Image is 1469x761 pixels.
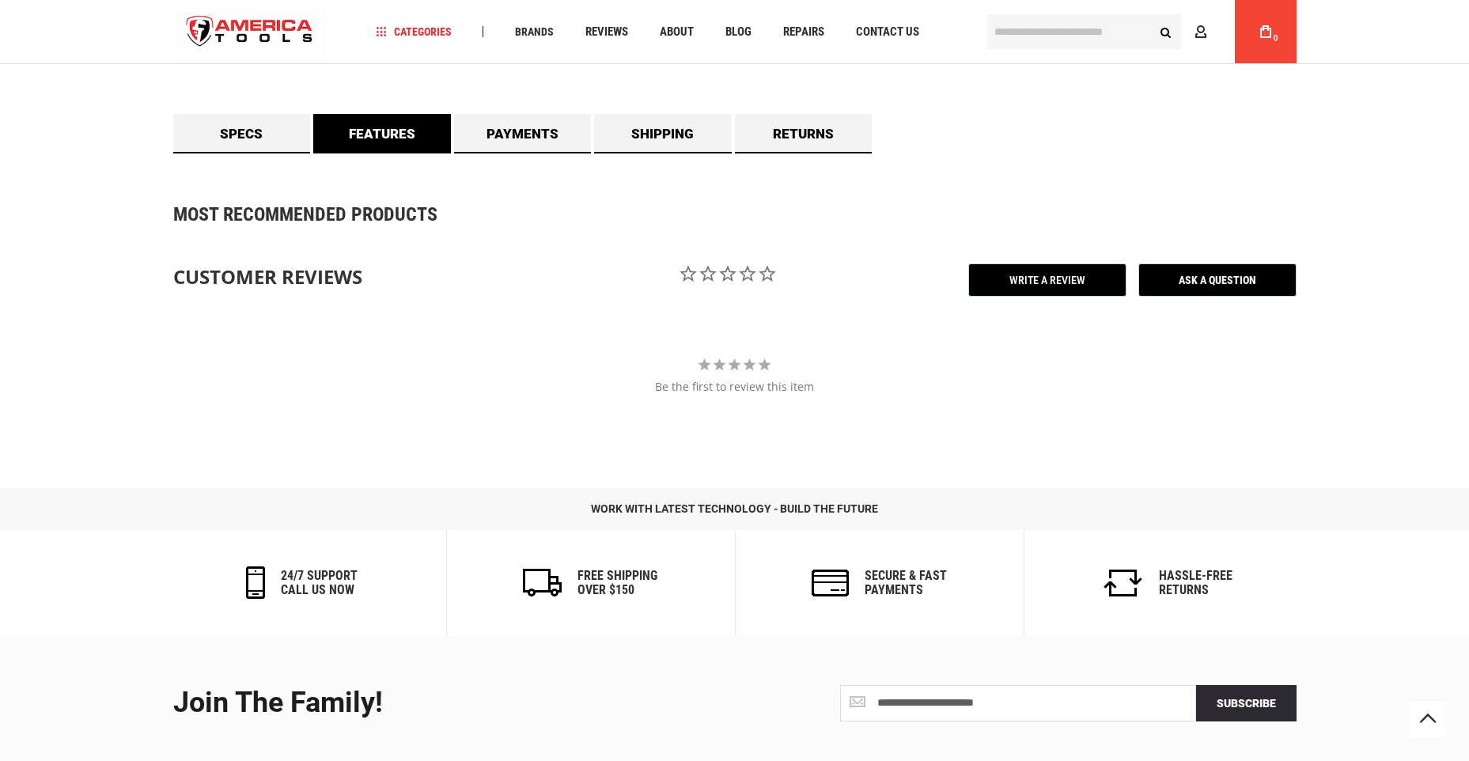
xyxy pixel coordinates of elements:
[173,2,327,62] img: America Tools
[968,263,1126,297] span: Write a Review
[585,26,628,38] span: Reviews
[725,26,752,38] span: Blog
[856,26,919,38] span: Contact Us
[660,26,694,38] span: About
[173,687,723,719] div: Join the Family!
[1159,569,1232,596] h6: Hassle-Free Returns
[783,26,824,38] span: Repairs
[173,379,1297,395] div: Be the first to review this item
[735,114,873,153] a: Returns
[173,2,327,62] a: store logo
[1274,34,1278,43] span: 0
[508,21,561,43] a: Brands
[1217,697,1276,710] span: Subscribe
[173,114,311,153] a: Specs
[653,21,701,43] a: About
[578,21,635,43] a: Reviews
[376,26,452,37] span: Categories
[776,21,831,43] a: Repairs
[369,21,459,43] a: Categories
[173,205,1241,224] strong: Most Recommended Products
[1138,263,1297,297] span: Ask a Question
[577,569,657,596] h6: Free Shipping Over $150
[594,114,732,153] a: Shipping
[454,114,592,153] a: Payments
[281,569,358,596] h6: 24/7 support call us now
[515,26,554,37] span: Brands
[173,263,403,290] div: Customer Reviews
[849,21,926,43] a: Contact Us
[1151,17,1181,47] button: Search
[865,569,947,596] h6: secure & fast payments
[1196,685,1297,721] button: Subscribe
[718,21,759,43] a: Blog
[313,114,451,153] a: Features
